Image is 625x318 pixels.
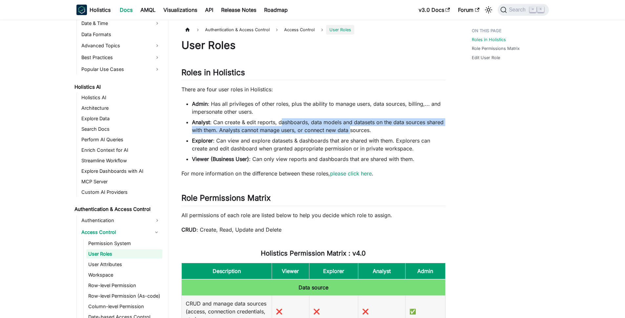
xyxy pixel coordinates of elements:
kbd: ⌘ [530,7,536,12]
a: Release Notes [217,5,260,15]
p: There are four user roles in Holistics: [181,85,446,93]
a: Architecture [79,103,162,113]
a: MCP Server [79,177,162,186]
strong: Explorer [192,137,213,144]
nav: Breadcrumbs [181,25,446,34]
a: Authentication [79,215,162,226]
a: Date & Time [79,18,162,29]
a: Workspace [86,270,162,280]
a: Home page [181,25,194,34]
img: Holistics [76,5,87,15]
nav: Docs sidebar [70,20,168,318]
a: Role Permissions Matrix [472,45,520,52]
a: please click here [330,170,372,177]
span: User Roles [326,25,354,34]
a: Best Practices [79,52,162,63]
th: Viewer [272,263,309,279]
a: Explore Data [79,114,162,123]
button: Switch between dark and light mode (currently light mode) [483,5,494,15]
a: Row-level Permission [86,281,162,290]
b: Holistics [90,6,111,14]
a: Holistics AI [79,93,162,102]
a: Visualizations [159,5,201,15]
a: Docs [116,5,136,15]
h2: Roles in Holistics [181,68,446,80]
a: User Attributes [86,260,162,269]
li: : Can create & edit reports, dashboards, data models and datasets on the data sources shared with... [192,118,446,134]
b: Data source [299,284,328,291]
h2: Role Permissions Matrix [181,193,446,206]
a: User Roles [86,249,162,259]
a: Access Control [281,25,318,34]
a: Row-level Permission (As-code) [86,291,162,301]
a: Forum [454,5,483,15]
h1: User Roles [181,39,446,52]
a: Edit User Role [472,55,500,61]
li: : Can only view reports and dashboards that are shared with them. [192,155,446,163]
p: All permissions of each role are listed below to help you decide which role to assign. [181,211,446,219]
a: HolisticsHolistics [76,5,111,15]
a: Roadmap [260,5,292,15]
span: Search [507,7,530,13]
a: Custom AI Providers [79,188,162,197]
strong: Analyst [192,119,210,125]
th: Admin [405,263,445,279]
a: Popular Use Cases [79,64,162,75]
a: API [201,5,217,15]
a: Explore Dashboards with AI [79,167,162,176]
a: Column-level Permission [86,302,162,311]
h3: Holistics Permission Matrix : v4.0 [181,249,446,258]
a: Streamline Workflow [79,156,162,165]
a: Advanced Topics [79,40,162,51]
a: Authentication & Access Control [73,205,162,214]
li: : Has all privileges of other roles, plus the ability to manage users, data sources, billing,... ... [192,100,446,116]
span: Access Control [284,27,315,32]
li: : Can view and explore datasets & dashboards that are shared with them. Explorers can create and ... [192,137,446,152]
a: Enrich Context for AI [79,146,162,155]
p: : Create, Read, Update and Delete [181,226,446,234]
a: Search Docs [79,125,162,134]
strong: Viewer (Business User) [192,156,249,162]
button: Collapse sidebar category 'Access Control' [151,227,162,238]
strong: Admin [192,101,208,107]
strong: CRUD [181,226,197,233]
a: AMQL [136,5,159,15]
a: Holistics AI [73,82,162,92]
a: Roles in Holistics [472,36,506,43]
a: Data Formats [79,30,162,39]
a: Perform AI Queries [79,135,162,144]
kbd: K [537,7,544,12]
th: Description [181,263,272,279]
p: For more information on the difference between these roles, . [181,170,446,177]
th: Analyst [358,263,405,279]
span: Authentication & Access Control [202,25,273,34]
th: Explorer [309,263,358,279]
a: Permission System [86,239,162,248]
a: Access Control [79,227,151,238]
a: v3.0 Docs [415,5,454,15]
button: Search (Command+K) [498,4,549,16]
